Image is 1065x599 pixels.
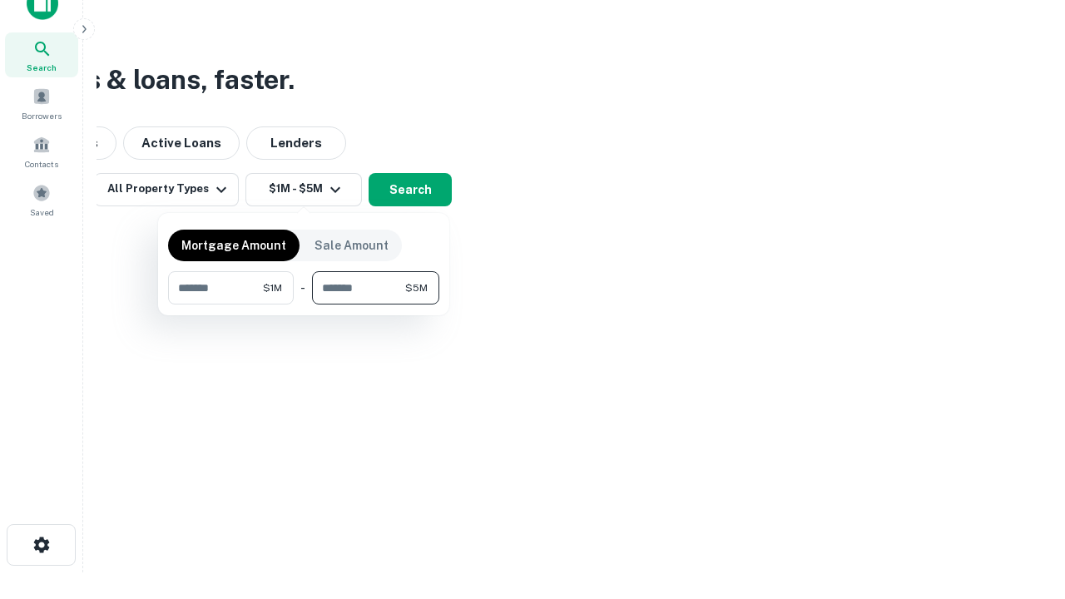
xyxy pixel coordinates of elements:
[181,236,286,255] p: Mortgage Amount
[315,236,389,255] p: Sale Amount
[982,466,1065,546] iframe: Chat Widget
[405,280,428,295] span: $5M
[300,271,305,304] div: -
[263,280,282,295] span: $1M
